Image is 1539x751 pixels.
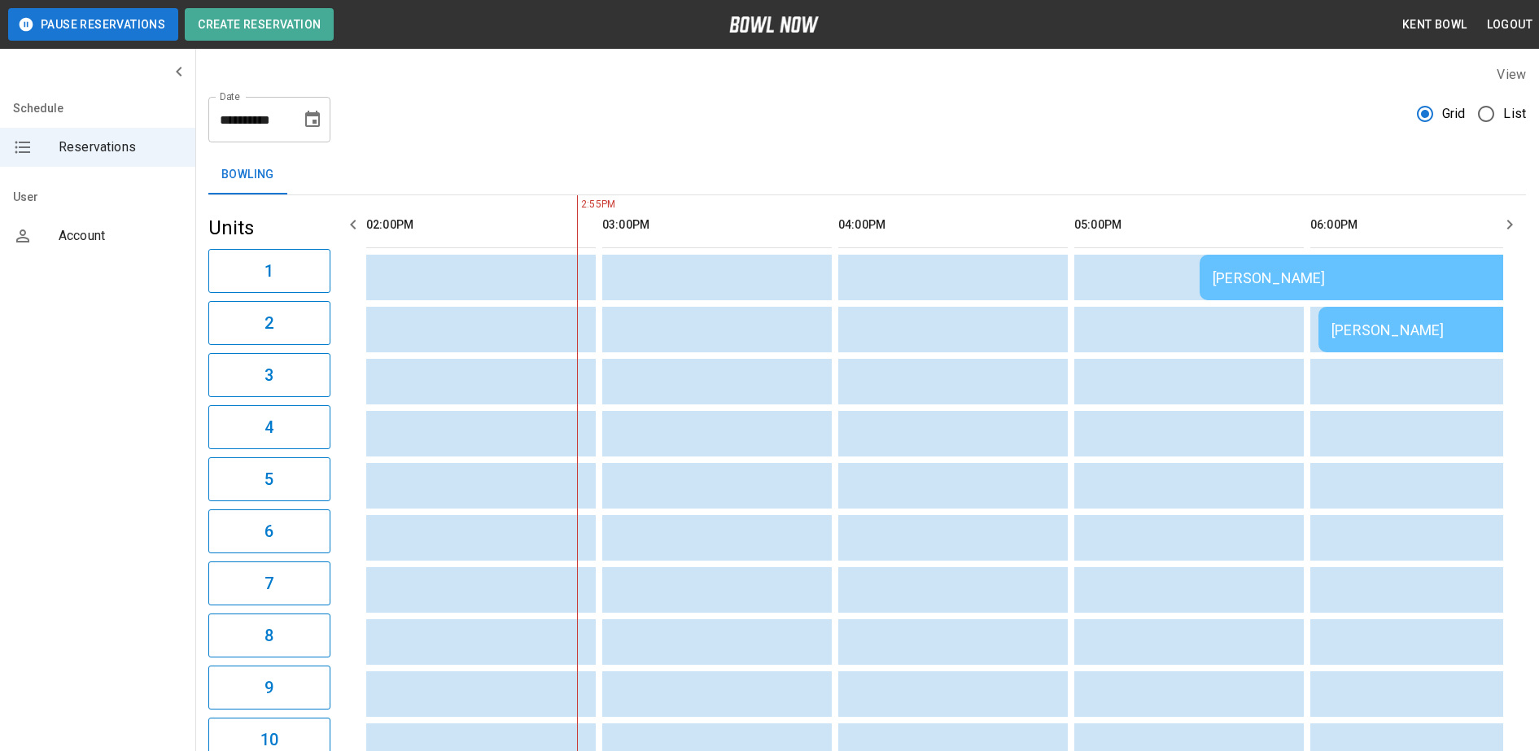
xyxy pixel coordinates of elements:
[208,561,330,605] button: 7
[265,675,273,701] h6: 9
[265,570,273,596] h6: 7
[208,509,330,553] button: 6
[208,353,330,397] button: 3
[1480,10,1539,40] button: Logout
[1503,104,1526,124] span: List
[366,202,596,248] th: 02:00PM
[265,622,273,648] h6: 8
[265,414,273,440] h6: 4
[602,202,832,248] th: 03:00PM
[265,518,273,544] h6: 6
[8,8,178,41] button: Pause Reservations
[265,362,273,388] h6: 3
[729,16,819,33] img: logo
[208,666,330,710] button: 9
[208,301,330,345] button: 2
[1497,67,1526,82] label: View
[265,466,273,492] h6: 5
[208,457,330,501] button: 5
[208,155,1526,194] div: inventory tabs
[296,103,329,136] button: Choose date, selected date is Aug 19, 2025
[208,155,287,194] button: Bowling
[208,215,330,241] h5: Units
[1442,104,1466,124] span: Grid
[185,8,334,41] button: Create Reservation
[265,258,273,284] h6: 1
[208,249,330,293] button: 1
[208,613,330,657] button: 8
[265,310,273,336] h6: 2
[208,405,330,449] button: 4
[577,197,581,213] span: 2:55PM
[59,138,182,157] span: Reservations
[838,202,1068,248] th: 04:00PM
[59,226,182,246] span: Account
[1396,10,1474,40] button: Kent Bowl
